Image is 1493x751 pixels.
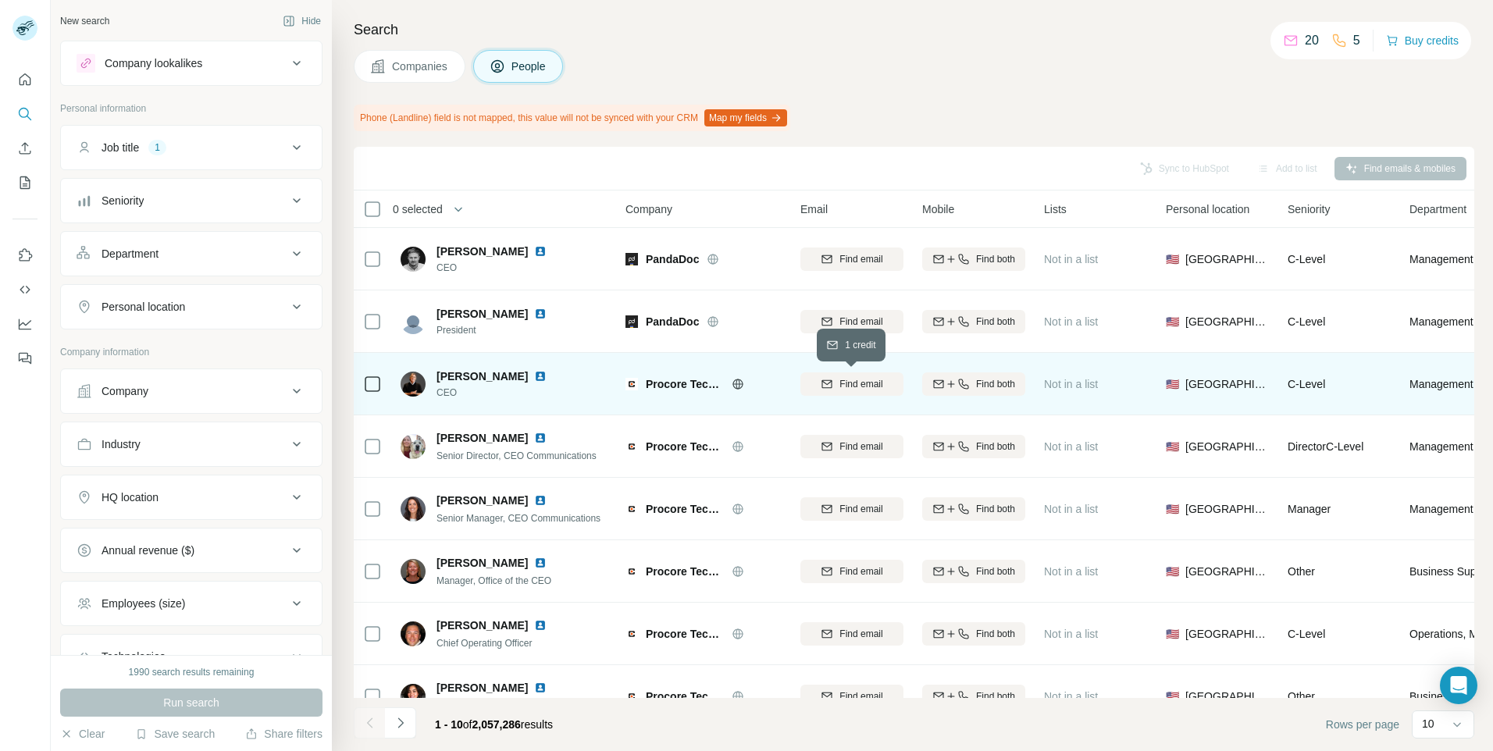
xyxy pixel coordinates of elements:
[1166,564,1179,579] span: 🇺🇸
[102,193,144,208] div: Seniority
[800,372,903,396] button: Find email
[129,665,255,679] div: 1990 search results remaining
[646,501,724,517] span: Procore Technologies
[534,370,547,383] img: LinkedIn logo
[245,726,322,742] button: Share filters
[401,247,426,272] img: Avatar
[436,638,533,649] span: Chief Operating Officer
[1409,439,1473,454] span: Management
[625,201,672,217] span: Company
[1409,251,1473,267] span: Management
[135,726,215,742] button: Save search
[1044,503,1098,515] span: Not in a list
[922,310,1025,333] button: Find both
[1305,31,1319,50] p: 20
[976,689,1015,703] span: Find both
[922,247,1025,271] button: Find both
[436,450,597,461] span: Senior Director, CEO Communications
[534,432,547,444] img: LinkedIn logo
[1422,716,1434,731] p: 10
[1185,626,1269,642] span: [GEOGRAPHIC_DATA]
[625,378,638,390] img: Logo of Procore Technologies
[800,201,828,217] span: Email
[1409,314,1473,329] span: Management
[436,368,528,384] span: [PERSON_NAME]
[1409,376,1473,392] span: Management
[1386,30,1459,52] button: Buy credits
[976,502,1015,516] span: Find both
[12,310,37,338] button: Dashboard
[1288,503,1331,515] span: Manager
[1044,378,1098,390] span: Not in a list
[1353,31,1360,50] p: 5
[436,430,528,446] span: [PERSON_NAME]
[922,685,1025,708] button: Find both
[976,627,1015,641] span: Find both
[1440,667,1477,704] div: Open Intercom Messenger
[102,543,194,558] div: Annual revenue ($)
[61,638,322,675] button: Technologies
[839,377,882,391] span: Find email
[922,560,1025,583] button: Find both
[1288,253,1325,265] span: C-Level
[625,315,638,328] img: Logo of PandaDoc
[12,134,37,162] button: Enrich CSV
[401,559,426,584] img: Avatar
[401,372,426,397] img: Avatar
[1288,628,1325,640] span: C-Level
[436,306,528,322] span: [PERSON_NAME]
[534,557,547,569] img: LinkedIn logo
[625,565,638,578] img: Logo of Procore Technologies
[61,44,322,82] button: Company lookalikes
[922,622,1025,646] button: Find both
[1166,689,1179,704] span: 🇺🇸
[800,622,903,646] button: Find email
[12,66,37,94] button: Quick start
[1288,440,1363,453] span: Director C-Level
[1166,314,1179,329] span: 🇺🇸
[646,314,699,329] span: PandaDoc
[976,377,1015,391] span: Find both
[105,55,202,71] div: Company lookalikes
[839,252,882,266] span: Find email
[61,532,322,569] button: Annual revenue ($)
[839,627,882,641] span: Find email
[800,685,903,708] button: Find email
[102,596,185,611] div: Employees (size)
[976,315,1015,329] span: Find both
[436,680,528,696] span: [PERSON_NAME]
[511,59,547,74] span: People
[401,621,426,646] img: Avatar
[1044,201,1067,217] span: Lists
[61,372,322,410] button: Company
[625,440,638,453] img: Logo of Procore Technologies
[976,252,1015,266] span: Find both
[976,440,1015,454] span: Find both
[1288,378,1325,390] span: C-Level
[102,246,159,262] div: Department
[800,310,903,333] button: Find email
[354,19,1474,41] h4: Search
[1044,253,1098,265] span: Not in a list
[1288,565,1315,578] span: Other
[922,372,1025,396] button: Find both
[1185,314,1269,329] span: [GEOGRAPHIC_DATA]
[646,626,724,642] span: Procore Technologies
[1044,315,1098,328] span: Not in a list
[60,726,105,742] button: Clear
[393,201,443,217] span: 0 selected
[436,261,565,275] span: CEO
[61,288,322,326] button: Personal location
[839,502,882,516] span: Find email
[354,105,790,131] div: Phone (Landline) field is not mapped, this value will not be synced with your CRM
[625,628,638,640] img: Logo of Procore Technologies
[12,276,37,304] button: Use Surfe API
[1185,501,1269,517] span: [GEOGRAPHIC_DATA]
[61,235,322,272] button: Department
[1288,315,1325,328] span: C-Level
[436,575,551,586] span: Manager, Office of the CEO
[436,386,565,400] span: CEO
[12,344,37,372] button: Feedback
[435,718,553,731] span: results
[1185,439,1269,454] span: [GEOGRAPHIC_DATA]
